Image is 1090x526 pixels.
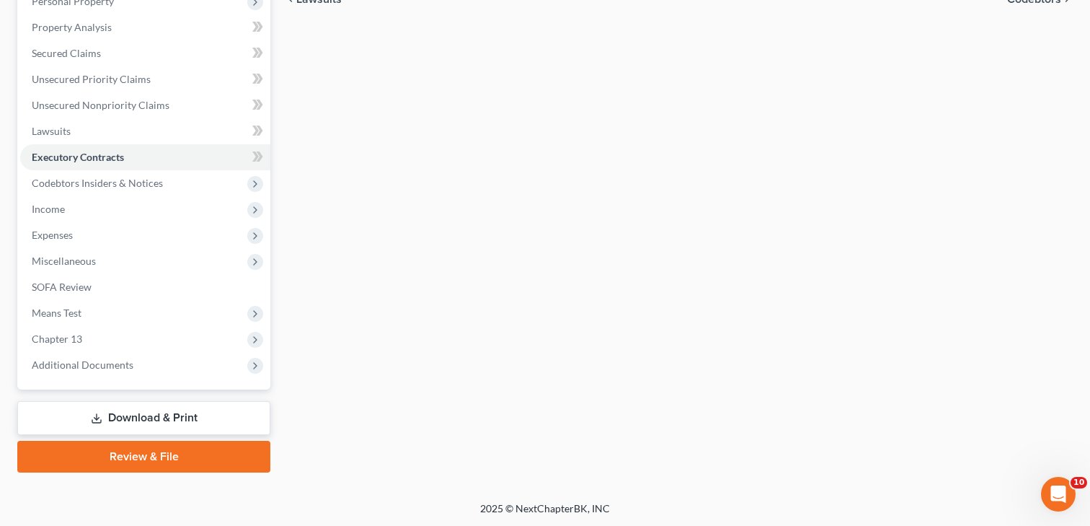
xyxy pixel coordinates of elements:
a: Unsecured Nonpriority Claims [20,92,270,118]
span: Miscellaneous [32,255,96,267]
a: Property Analysis [20,14,270,40]
span: Property Analysis [32,21,112,33]
span: Unsecured Priority Claims [32,73,151,85]
span: Expenses [32,229,73,241]
span: Secured Claims [32,47,101,59]
a: Unsecured Priority Claims [20,66,270,92]
span: Codebtors Insiders & Notices [32,177,163,189]
span: Executory Contracts [32,151,124,163]
a: Lawsuits [20,118,270,144]
span: Lawsuits [32,125,71,137]
span: Unsecured Nonpriority Claims [32,99,169,111]
a: SOFA Review [20,274,270,300]
span: 10 [1071,477,1087,488]
span: Chapter 13 [32,333,82,345]
span: Means Test [32,307,81,319]
a: Review & File [17,441,270,473]
span: Income [32,203,65,215]
span: Additional Documents [32,359,133,371]
a: Secured Claims [20,40,270,66]
span: SOFA Review [32,281,92,293]
iframe: Intercom live chat [1041,477,1076,512]
a: Executory Contracts [20,144,270,170]
a: Download & Print [17,401,270,435]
